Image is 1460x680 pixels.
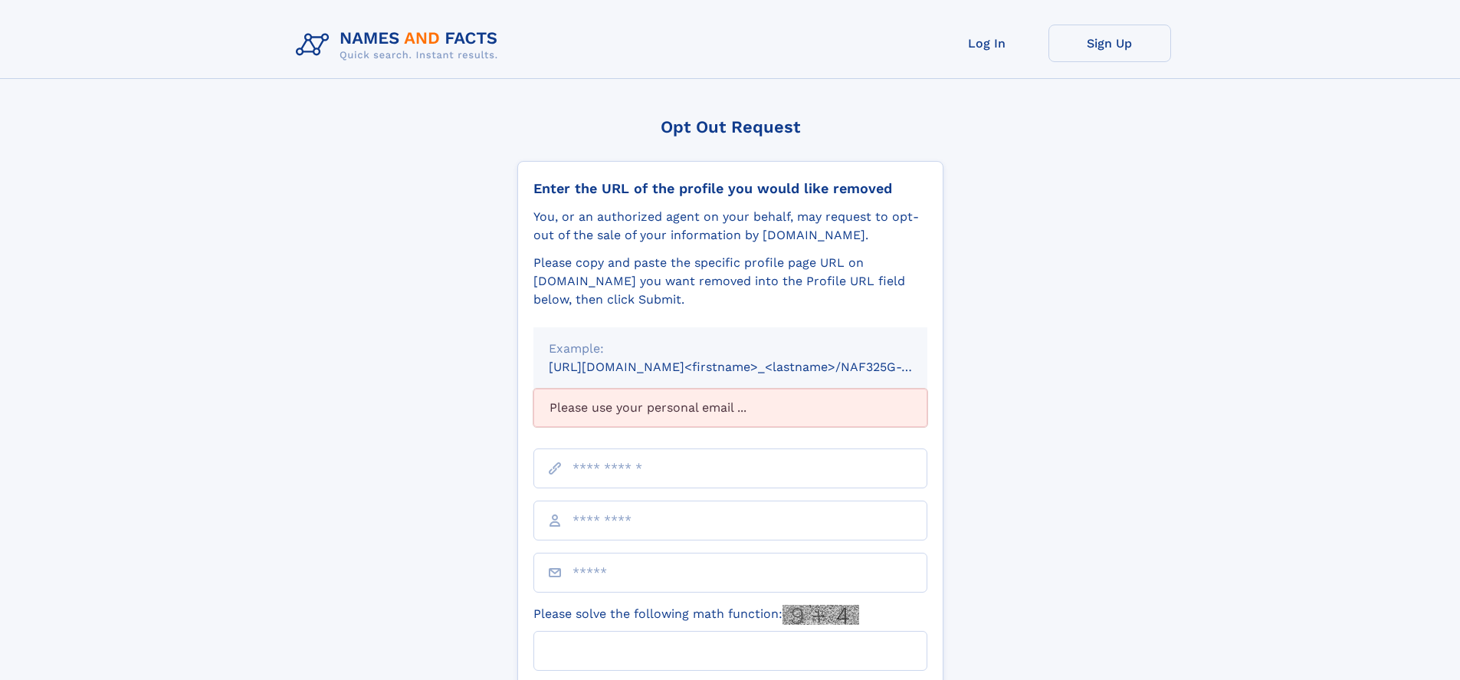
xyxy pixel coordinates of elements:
div: Enter the URL of the profile you would like removed [533,180,927,197]
a: Sign Up [1048,25,1171,62]
div: Please use your personal email ... [533,389,927,427]
div: Please copy and paste the specific profile page URL on [DOMAIN_NAME] you want removed into the Pr... [533,254,927,309]
a: Log In [926,25,1048,62]
small: [URL][DOMAIN_NAME]<firstname>_<lastname>/NAF325G-xxxxxxxx [549,360,956,374]
div: Opt Out Request [517,117,943,136]
div: Example: [549,340,912,358]
div: You, or an authorized agent on your behalf, may request to opt-out of the sale of your informatio... [533,208,927,245]
label: Please solve the following math function: [533,605,859,625]
img: Logo Names and Facts [290,25,510,66]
